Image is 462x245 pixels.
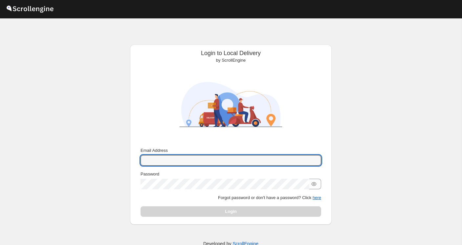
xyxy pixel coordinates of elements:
[173,66,288,143] img: ScrollEngine
[141,148,168,153] span: Email Address
[141,172,159,176] span: Password
[135,50,326,64] div: Login to Local Delivery
[313,195,321,200] button: here
[216,58,246,63] span: by ScrollEngine
[141,194,321,201] p: Forgot password or don't have a password? Click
